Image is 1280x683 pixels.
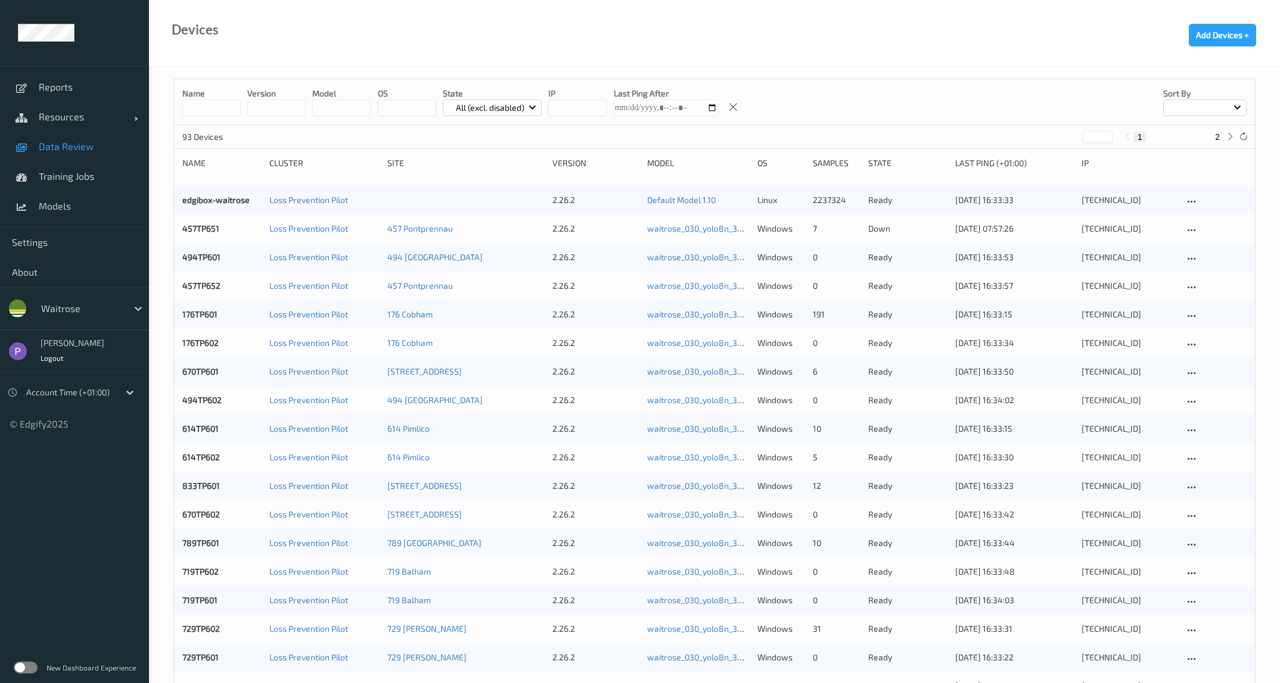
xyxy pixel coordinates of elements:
[813,251,860,263] div: 0
[1082,394,1176,406] div: [TECHNICAL_ID]
[955,566,1073,578] div: [DATE] 16:33:48
[269,366,348,376] a: Loss Prevention Pilot
[955,394,1073,406] div: [DATE] 16:34:02
[614,88,718,99] p: Last Ping After
[647,538,782,548] a: waitrose_030_yolo8n_384_9_07_25
[387,366,462,376] a: [STREET_ADDRESS]
[955,594,1073,606] div: [DATE] 16:34:03
[387,252,483,262] a: 494 [GEOGRAPHIC_DATA]
[387,452,430,462] a: 614 Pimlico
[269,423,348,433] a: Loss Prevention Pilot
[757,394,804,406] p: windows
[548,88,607,99] p: IP
[955,251,1073,263] div: [DATE] 16:33:53
[172,24,219,36] div: Devices
[813,509,860,520] div: 0
[955,337,1073,349] div: [DATE] 16:33:34
[955,308,1073,320] div: [DATE] 16:33:15
[1134,132,1146,142] button: 1
[552,566,639,578] div: 2.26.2
[757,509,804,520] p: windows
[647,481,782,491] a: waitrose_030_yolo8n_384_9_07_25
[813,423,860,435] div: 10
[868,509,947,520] p: ready
[868,394,947,406] p: ready
[387,395,483,405] a: 494 [GEOGRAPHIC_DATA]
[868,194,947,206] p: ready
[955,280,1073,292] div: [DATE] 16:33:57
[1189,24,1256,46] button: Add Devices +
[269,452,348,462] a: Loss Prevention Pilot
[552,594,639,606] div: 2.26.2
[868,651,947,663] p: ready
[182,88,241,99] p: Name
[757,451,804,463] p: windows
[647,509,782,519] a: waitrose_030_yolo8n_384_9_07_25
[647,366,782,376] a: waitrose_030_yolo8n_384_9_07_25
[955,537,1073,549] div: [DATE] 16:33:44
[1082,480,1176,492] div: [TECHNICAL_ID]
[269,195,348,205] a: Loss Prevention Pilot
[868,423,947,435] p: ready
[1082,223,1176,235] div: [TECHNICAL_ID]
[813,480,860,492] div: 12
[757,308,804,320] p: windows
[757,251,804,263] p: windows
[1082,194,1176,206] div: [TECHNICAL_ID]
[387,538,481,548] a: 789 [GEOGRAPHIC_DATA]
[1082,280,1176,292] div: [TECHNICAL_ID]
[955,366,1073,378] div: [DATE] 16:33:50
[387,309,433,319] a: 176 Cobham
[387,423,430,433] a: 614 Pimlico
[757,366,804,378] p: windows
[813,194,860,206] div: 2237324
[552,157,639,169] div: version
[182,595,218,605] a: 719TP601
[182,366,219,376] a: 670TP601
[868,157,947,169] div: State
[757,651,804,663] p: windows
[269,280,348,291] a: Loss Prevention Pilot
[269,223,348,233] a: Loss Prevention Pilot
[269,309,348,319] a: Loss Prevention Pilot
[868,537,947,549] p: ready
[378,88,436,99] p: OS
[552,366,639,378] div: 2.26.2
[868,280,947,292] p: ready
[647,566,782,576] a: waitrose_030_yolo8n_384_9_07_25
[1082,423,1176,435] div: [TECHNICAL_ID]
[757,480,804,492] p: windows
[757,280,804,292] p: windows
[1082,451,1176,463] div: [TECHNICAL_ID]
[868,480,947,492] p: ready
[182,395,222,405] a: 494TP602
[955,480,1073,492] div: [DATE] 16:33:23
[182,623,220,634] a: 729TP602
[955,223,1073,235] div: [DATE] 07:57:26
[552,337,639,349] div: 2.26.2
[647,395,782,405] a: waitrose_030_yolo8n_384_9_07_25
[1082,594,1176,606] div: [TECHNICAL_ID]
[1082,157,1176,169] div: ip
[182,195,250,205] a: edgibox-waitrose
[182,131,272,143] p: 93 Devices
[552,537,639,549] div: 2.26.2
[552,451,639,463] div: 2.26.2
[647,309,782,319] a: waitrose_030_yolo8n_384_9_07_25
[312,88,371,99] p: model
[868,308,947,320] p: ready
[387,509,462,519] a: [STREET_ADDRESS]
[813,308,860,320] div: 191
[182,157,261,169] div: Name
[1082,366,1176,378] div: [TECHNICAL_ID]
[647,280,782,291] a: waitrose_030_yolo8n_384_9_07_25
[552,251,639,263] div: 2.26.2
[1082,337,1176,349] div: [TECHNICAL_ID]
[269,481,348,491] a: Loss Prevention Pilot
[552,223,639,235] div: 2.26.2
[182,223,219,233] a: 457TP651
[647,223,782,233] a: waitrose_030_yolo8n_384_9_07_25
[647,338,782,348] a: waitrose_030_yolo8n_384_9_07_25
[813,394,860,406] div: 0
[813,651,860,663] div: 0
